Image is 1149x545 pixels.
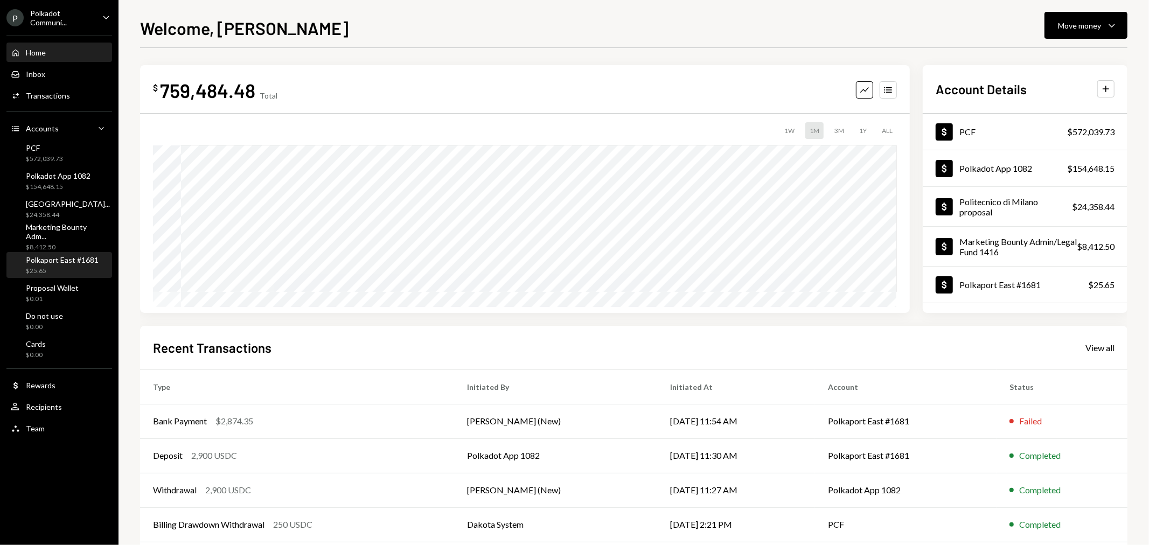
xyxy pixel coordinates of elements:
div: Completed [1019,449,1061,462]
div: $0.00 [26,323,63,332]
div: Inbox [26,69,45,79]
div: [GEOGRAPHIC_DATA]... [26,199,110,208]
a: Polkadot App 1082$154,648.15 [6,168,112,194]
td: Polkadot App 1082 [454,438,657,473]
div: $154,648.15 [1067,162,1115,175]
th: Initiated By [454,369,657,404]
div: $0.00 [26,351,46,360]
a: Recipients [6,397,112,416]
a: View all [1085,341,1115,353]
div: $24,358.44 [26,211,110,220]
div: Completed [1019,518,1061,531]
div: $2,874.35 [215,415,253,428]
a: Polkadot App 1082$154,648.15 [923,150,1127,186]
div: 250 USDC [273,518,312,531]
a: Polkaport East #1681$25.65 [6,252,112,278]
div: PCF [26,143,63,152]
div: Do not use [26,311,63,320]
a: Rewards [6,375,112,395]
a: Inbox [6,64,112,83]
a: PCF$572,039.73 [6,140,112,166]
a: Cards$0.00 [6,336,112,362]
a: Proposal Wallet$0.01 [6,280,112,306]
td: [PERSON_NAME] (New) [454,473,657,507]
div: $25.65 [1088,278,1115,291]
td: PCF [815,507,997,542]
td: [PERSON_NAME] (New) [454,404,657,438]
div: P [6,9,24,26]
div: Failed [1019,415,1042,428]
div: $25.65 [26,267,99,276]
th: Initiated At [657,369,815,404]
div: 759,484.48 [160,78,255,102]
div: ALL [878,122,897,139]
th: Status [997,369,1127,404]
div: Rewards [26,381,55,390]
td: [DATE] 11:30 AM [657,438,815,473]
div: $ [153,82,158,93]
a: Accounts [6,118,112,138]
td: Polkadot App 1082 [815,473,997,507]
h2: Account Details [936,80,1027,98]
div: $0.01 [26,295,79,304]
div: Polkadot App 1082 [26,171,90,180]
div: Move money [1058,20,1101,31]
div: Cards [26,339,46,348]
div: 1Y [855,122,871,139]
div: $572,039.73 [1067,125,1115,138]
div: Polkadot Communi... [30,9,94,27]
th: Type [140,369,454,404]
div: $154,648.15 [26,183,90,192]
th: Account [815,369,997,404]
div: 2,900 USDC [205,484,251,497]
td: [DATE] 11:54 AM [657,404,815,438]
div: $572,039.73 [26,155,63,164]
div: Deposit [153,449,183,462]
a: Polkaport East #1681$25.65 [923,267,1127,303]
td: Polkaport East #1681 [815,404,997,438]
div: Marketing Bounty Adm... [26,222,108,241]
div: Team [26,424,45,433]
div: Recipients [26,402,62,411]
h2: Recent Transactions [153,339,271,357]
div: 2,900 USDC [191,449,237,462]
td: Polkaport East #1681 [815,438,997,473]
div: Polkadot App 1082 [959,163,1032,173]
div: View all [1085,343,1115,353]
div: 3M [830,122,848,139]
a: Home [6,43,112,62]
a: Marketing Bounty Admin/Legal Fund 1416$8,412.50 [923,227,1127,266]
div: 1W [780,122,799,139]
div: $24,358.44 [1072,200,1115,213]
td: [DATE] 11:27 AM [657,473,815,507]
div: Billing Drawdown Withdrawal [153,518,264,531]
a: PCF$572,039.73 [923,114,1127,150]
div: 1M [805,122,824,139]
a: Team [6,418,112,438]
div: Home [26,48,46,57]
a: Marketing Bounty Adm...$8,412.50 [6,224,112,250]
a: Do not use$0.00 [6,308,112,334]
td: [DATE] 2:21 PM [657,507,815,542]
td: Dakota System [454,507,657,542]
div: Polkaport East #1681 [959,280,1041,290]
div: $8,412.50 [1077,240,1115,253]
div: $8,412.50 [26,243,108,252]
a: Politecnico di Milano proposal$24,358.44 [923,187,1127,226]
h1: Welcome, [PERSON_NAME] [140,17,349,39]
a: [GEOGRAPHIC_DATA]...$24,358.44 [6,196,114,222]
div: Withdrawal [153,484,197,497]
button: Move money [1044,12,1127,39]
div: Politecnico di Milano proposal [959,197,1072,217]
div: Completed [1019,484,1061,497]
div: Proposal Wallet [26,283,79,292]
a: Transactions [6,86,112,105]
div: Marketing Bounty Admin/Legal Fund 1416 [959,236,1077,257]
div: Polkaport East #1681 [26,255,99,264]
div: Transactions [26,91,70,100]
div: Bank Payment [153,415,207,428]
div: Accounts [26,124,59,133]
div: PCF [959,127,976,137]
div: Total [260,91,277,100]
